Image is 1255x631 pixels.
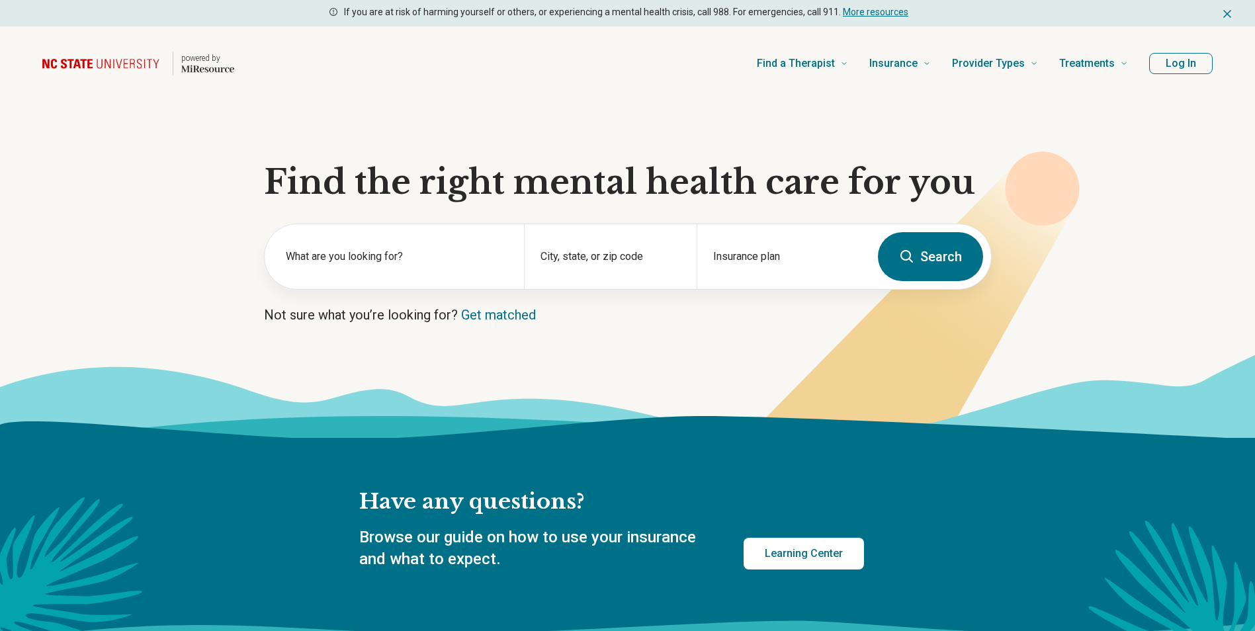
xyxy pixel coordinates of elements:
[843,7,908,17] a: More resources
[757,37,848,90] a: Find a Therapist
[1059,37,1128,90] a: Treatments
[869,54,918,73] span: Insurance
[264,306,992,324] p: Not sure what you’re looking for?
[744,538,864,569] a: Learning Center
[359,488,864,516] h2: Have any questions?
[461,307,536,323] a: Get matched
[952,37,1038,90] a: Provider Types
[359,526,712,571] p: Browse our guide on how to use your insurance and what to expect.
[869,37,931,90] a: Insurance
[878,232,983,281] button: Search
[952,54,1025,73] span: Provider Types
[757,54,835,73] span: Find a Therapist
[264,163,992,202] h1: Find the right mental health care for you
[1221,5,1234,21] button: Dismiss
[286,249,508,265] label: What are you looking for?
[181,53,234,63] p: powered by
[1059,54,1115,73] span: Treatments
[344,5,908,19] p: If you are at risk of harming yourself or others, or experiencing a mental health crisis, call 98...
[42,42,234,85] a: Home page
[1149,53,1213,74] button: Log In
